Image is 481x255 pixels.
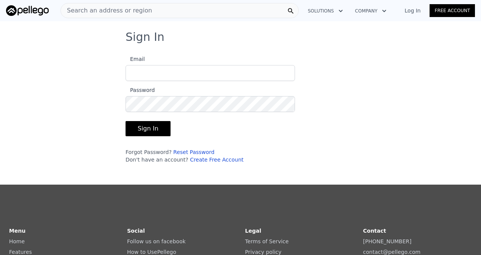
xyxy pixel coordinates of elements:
strong: Legal [245,228,261,234]
a: Home [9,238,25,244]
strong: Social [127,228,145,234]
span: Password [126,87,155,93]
a: Reset Password [173,149,214,155]
input: Password [126,96,295,112]
a: Log In [396,7,430,14]
input: Email [126,65,295,81]
button: Sign In [126,121,171,136]
h3: Sign In [126,30,355,44]
span: Email [126,56,145,62]
span: Search an address or region [61,6,152,15]
a: Features [9,249,32,255]
a: [PHONE_NUMBER] [363,238,411,244]
a: Create Free Account [190,157,244,163]
img: Pellego [6,5,49,16]
a: Follow us on facebook [127,238,186,244]
a: Privacy policy [245,249,281,255]
a: Terms of Service [245,238,289,244]
button: Solutions [302,4,349,18]
strong: Menu [9,228,25,234]
button: Company [349,4,393,18]
a: Free Account [430,4,475,17]
div: Forgot Password? Don't have an account? [126,148,295,163]
a: contact@pellego.com [363,249,420,255]
strong: Contact [363,228,386,234]
a: How to UsePellego [127,249,176,255]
